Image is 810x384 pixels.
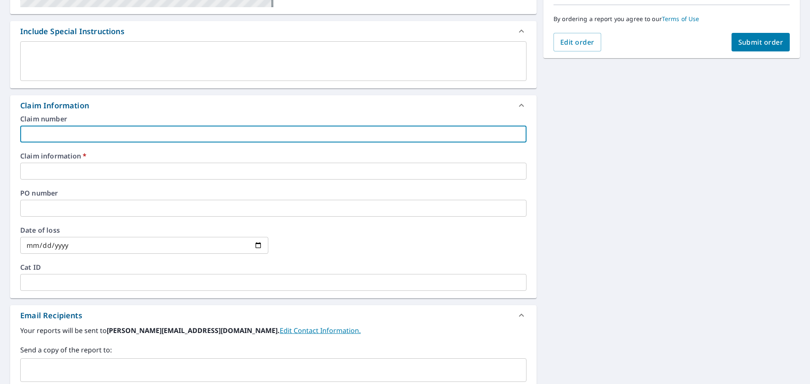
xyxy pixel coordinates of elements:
div: Claim Information [20,100,89,111]
a: Terms of Use [662,15,699,23]
div: Include Special Instructions [20,26,124,37]
label: Claim number [20,115,526,122]
label: Cat ID [20,264,526,271]
button: Edit order [553,33,601,51]
p: By ordering a report you agree to our [553,15,790,23]
label: PO number [20,190,526,196]
span: Edit order [560,38,594,47]
div: Email Recipients [10,305,537,325]
div: Claim Information [10,95,537,115]
div: Include Special Instructions [10,21,537,41]
button: Submit order [732,33,790,51]
label: Your reports will be sent to [20,325,526,336]
div: Email Recipients [20,310,82,321]
label: Date of loss [20,227,268,234]
span: Submit order [738,38,783,47]
label: Claim information [20,153,526,159]
label: Send a copy of the report to: [20,345,526,355]
a: EditContactInfo [280,326,361,335]
b: [PERSON_NAME][EMAIL_ADDRESS][DOMAIN_NAME]. [107,326,280,335]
